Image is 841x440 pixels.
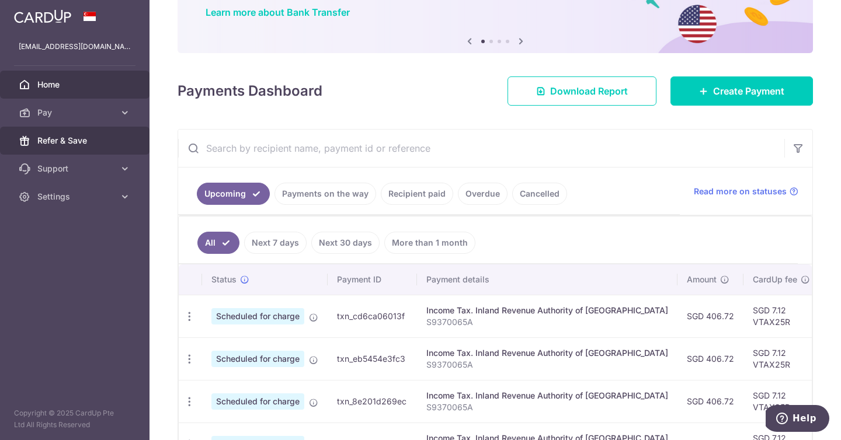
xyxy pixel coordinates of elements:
p: S9370065A [426,316,668,328]
span: Create Payment [713,84,784,98]
div: Income Tax. Inland Revenue Authority of [GEOGRAPHIC_DATA] [426,390,668,401]
span: Status [211,274,237,285]
td: txn_eb5454e3fc3 [328,337,417,380]
iframe: Opens a widget where you can find more information [766,405,829,434]
a: Learn more about Bank Transfer [206,6,350,18]
td: txn_cd6ca06013f [328,295,417,337]
p: [EMAIL_ADDRESS][DOMAIN_NAME] [19,41,131,53]
span: Amount [687,274,717,285]
span: Home [37,79,114,90]
a: Next 30 days [311,232,380,254]
a: Cancelled [512,183,567,205]
span: Settings [37,191,114,202]
td: SGD 406.72 [677,295,743,337]
span: Pay [37,107,114,118]
a: Download Report [508,76,656,106]
span: CardUp fee [753,274,797,285]
p: S9370065A [426,401,668,413]
span: Scheduled for charge [211,351,304,367]
td: SGD 406.72 [677,337,743,380]
th: Payment details [417,264,677,295]
th: Payment ID [328,264,417,295]
div: Income Tax. Inland Revenue Authority of [GEOGRAPHIC_DATA] [426,347,668,359]
div: Income Tax. Inland Revenue Authority of [GEOGRAPHIC_DATA] [426,305,668,316]
a: Read more on statuses [694,186,798,197]
input: Search by recipient name, payment id or reference [178,130,784,167]
span: Download Report [550,84,628,98]
a: Next 7 days [244,232,307,254]
p: S9370065A [426,359,668,371]
span: Support [37,163,114,174]
td: SGD 406.72 [677,380,743,422]
td: txn_8e201d269ec [328,380,417,422]
a: More than 1 month [384,232,475,254]
a: Create Payment [670,76,813,106]
span: Refer & Save [37,135,114,146]
a: Overdue [458,183,508,205]
img: CardUp [14,9,71,23]
a: All [197,232,239,254]
span: Scheduled for charge [211,393,304,410]
a: Upcoming [197,183,270,205]
td: SGD 7.12 VTAX25R [743,295,819,337]
span: Scheduled for charge [211,308,304,324]
td: SGD 7.12 VTAX25R [743,337,819,380]
a: Payments on the way [274,183,376,205]
span: Read more on statuses [694,186,787,197]
td: SGD 7.12 VTAX25R [743,380,819,422]
a: Recipient paid [381,183,453,205]
h4: Payments Dashboard [178,81,322,102]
